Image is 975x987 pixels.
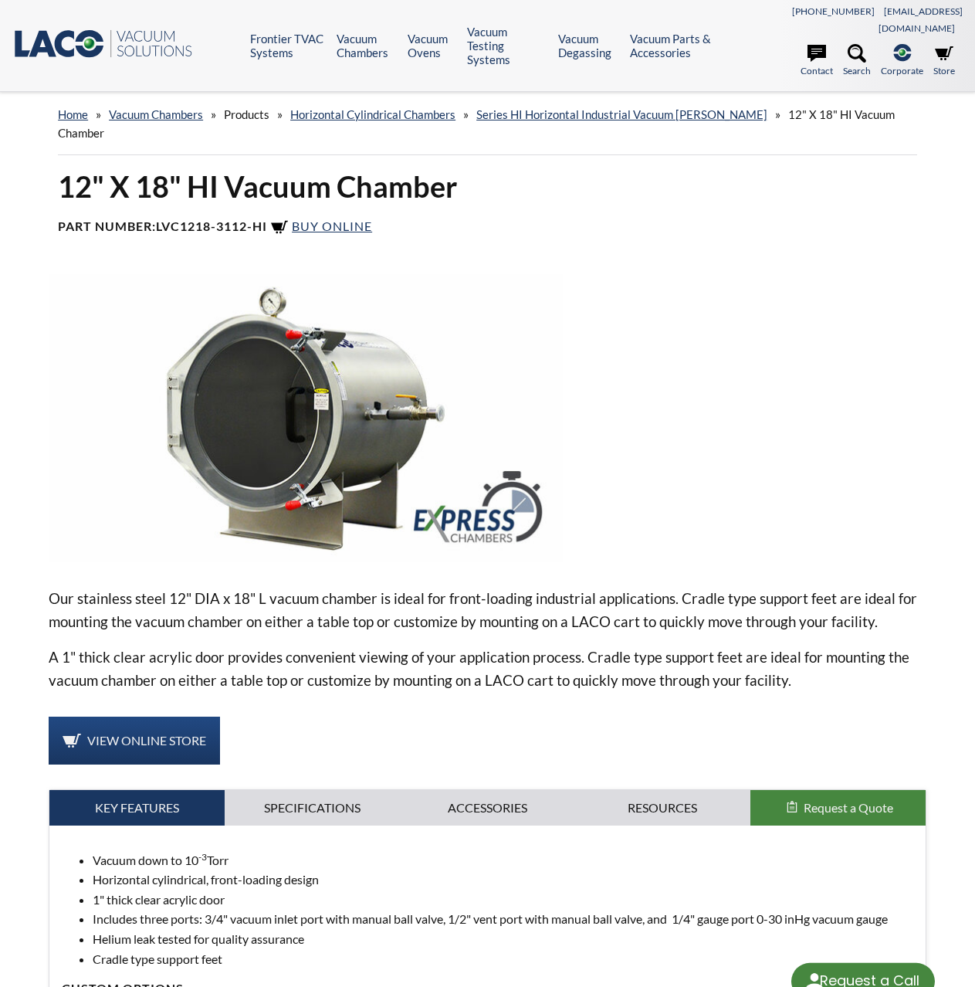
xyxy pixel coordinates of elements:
a: Vacuum Degassing [558,32,618,59]
p: Our stainless steel 12" DIA x 18" L vacuum chamber is ideal for front-loading industrial applicat... [49,587,926,633]
li: Helium leak tested for quality assurance [93,929,913,949]
a: Specifications [225,790,400,826]
a: [EMAIL_ADDRESS][DOMAIN_NAME] [879,5,963,34]
a: Frontier TVAC Systems [250,32,325,59]
a: View Online Store [49,717,220,765]
a: Series HI Horizontal Industrial Vacuum [PERSON_NAME] [476,107,767,121]
span: View Online Store [87,733,206,748]
a: Contact [801,44,833,78]
span: Request a Quote [804,800,893,815]
li: Horizontal cylindrical, front-loading design [93,870,913,890]
button: Request a Quote [750,790,926,826]
a: Buy Online [270,219,372,233]
a: Vacuum Ovens [408,32,455,59]
a: Resources [575,790,750,826]
a: home [58,107,88,121]
a: Vacuum Chambers [109,107,203,121]
li: Cradle type support feet [93,949,913,969]
a: [PHONE_NUMBER] [792,5,875,17]
a: Vacuum Parts & Accessories [630,32,721,59]
p: A 1" thick clear acrylic door provides convenient viewing of your application process. Cradle typ... [49,646,926,692]
span: Corporate [881,63,923,78]
a: Vacuum Chambers [337,32,396,59]
div: » » » » » [58,93,917,155]
a: Search [843,44,871,78]
h4: Part Number: [58,219,917,237]
h1: 12" X 18" HI Vacuum Chamber [58,168,917,205]
span: Products [224,107,269,121]
a: Accessories [400,790,575,826]
b: LVC1218-3112-HI [156,219,267,233]
a: Store [933,44,955,78]
a: Vacuum Testing Systems [467,25,546,66]
sup: -3 [198,851,207,863]
a: Horizontal Cylindrical Chambers [290,107,455,121]
a: Key Features [49,790,225,826]
li: 1" thick clear acrylic door [93,890,913,910]
li: Vacuum down to 10 Torr [93,850,913,870]
img: LVC1218-3112-HI Express Chamber [49,274,563,563]
li: Includes three ports: 3/4" vacuum inlet port with manual ball valve, 1/2" vent port with manual b... [93,909,913,929]
span: Buy Online [292,219,372,233]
